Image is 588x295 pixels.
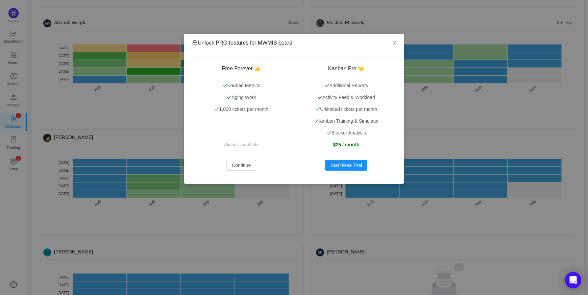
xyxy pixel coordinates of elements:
p: Aging Work [197,94,286,101]
i: icon: close [392,40,397,46]
i: icon: check [318,95,322,100]
h3: Kanban Pro 🤝 [302,65,391,72]
p: Always available [197,141,286,148]
i: icon: check [315,107,320,112]
span: 1,000 tickets per month [214,106,268,112]
h3: Free Forever 👍 [197,65,286,72]
i: icon: check [214,107,219,112]
p: Additional Reports [302,82,391,89]
div: Open Intercom Messenger [565,272,581,288]
p: Unlimited tickets per month [302,106,391,113]
i: icon: check [325,83,329,88]
p: Kanban Metrics [197,82,286,89]
button: Close [385,34,404,53]
i: icon: unlock [192,40,198,45]
p: Activity Feed & Workload [302,94,391,101]
p: Kanban Training & Simulator [302,118,391,125]
strong: $25 / month [333,142,360,147]
button: Continue [226,160,256,171]
button: Start Free Trial [325,160,367,171]
i: icon: check [227,95,231,100]
span: Unlock PRO features for MWMIS board [192,40,292,46]
i: icon: check [314,119,319,123]
i: icon: check [327,130,332,135]
i: icon: check [223,83,227,88]
p: Blocker Analysis [302,129,391,137]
